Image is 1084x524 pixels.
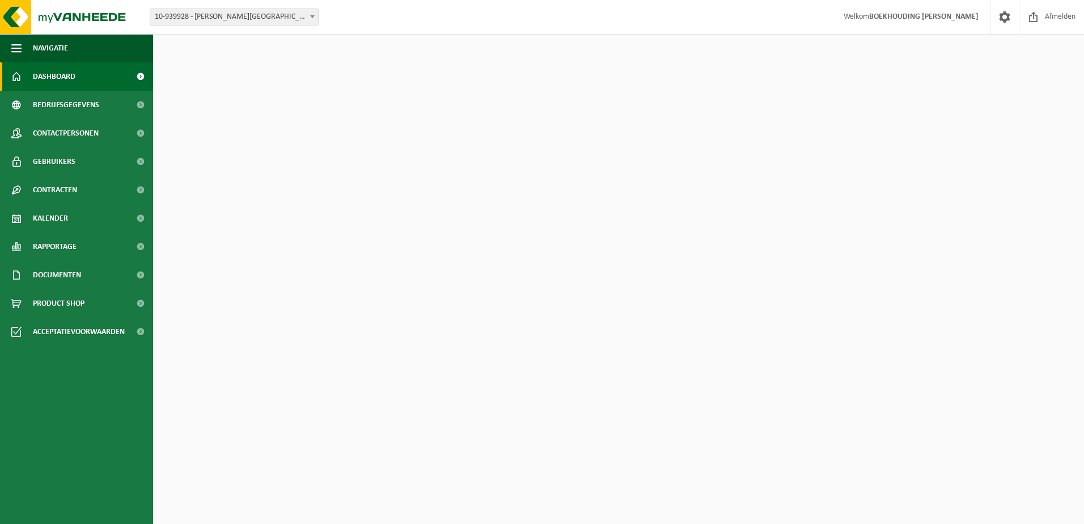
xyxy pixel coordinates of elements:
[33,62,75,91] span: Dashboard
[150,9,318,25] span: 10-939928 - ROEL HEYRICK - DESTELBERGEN
[33,233,77,261] span: Rapportage
[33,176,77,204] span: Contracten
[33,318,125,346] span: Acceptatievoorwaarden
[33,91,99,119] span: Bedrijfsgegevens
[33,289,84,318] span: Product Shop
[869,12,979,21] strong: BOEKHOUDING [PERSON_NAME]
[6,499,189,524] iframe: chat widget
[150,9,319,26] span: 10-939928 - ROEL HEYRICK - DESTELBERGEN
[33,147,75,176] span: Gebruikers
[33,261,81,289] span: Documenten
[33,204,68,233] span: Kalender
[33,34,68,62] span: Navigatie
[33,119,99,147] span: Contactpersonen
